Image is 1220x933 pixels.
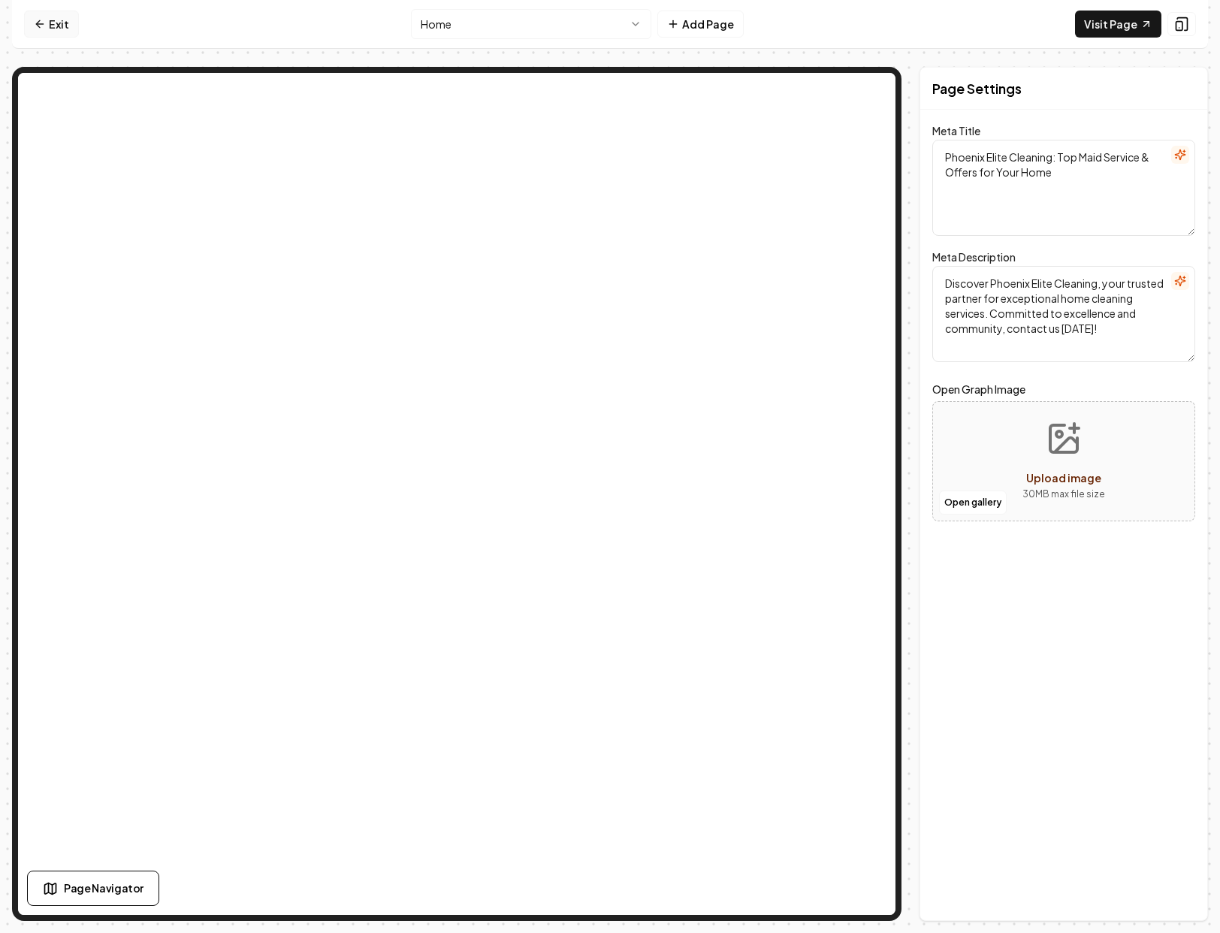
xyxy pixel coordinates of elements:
[64,880,143,896] span: Page Navigator
[1010,409,1117,514] button: Upload image
[24,11,79,38] a: Exit
[27,871,159,906] button: Page Navigator
[932,380,1195,398] label: Open Graph Image
[657,11,744,38] button: Add Page
[932,124,980,137] label: Meta Title
[932,78,1022,99] h2: Page Settings
[1022,487,1105,502] p: 30 MB max file size
[939,491,1007,515] button: Open gallery
[1026,471,1101,485] span: Upload image
[1075,11,1161,38] a: Visit Page
[932,250,1016,264] label: Meta Description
